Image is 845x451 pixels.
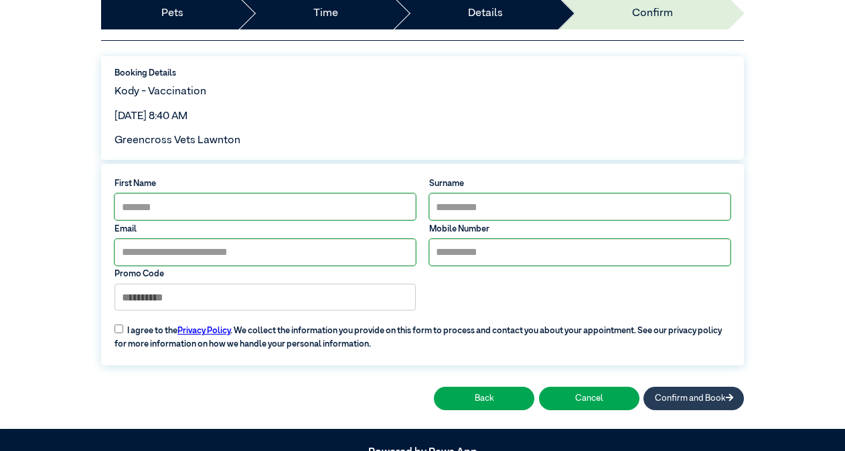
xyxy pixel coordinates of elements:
span: Kody - Vaccination [114,86,206,97]
label: Mobile Number [429,223,731,236]
label: First Name [114,177,416,190]
label: Surname [429,177,731,190]
button: Cancel [539,387,639,410]
label: Promo Code [114,268,416,280]
button: Confirm and Book [643,387,744,410]
button: Back [434,387,534,410]
span: [DATE] 8:40 AM [114,111,187,122]
label: Email [114,223,416,236]
span: Greencross Vets Lawnton [114,135,240,146]
a: Details [468,5,503,21]
label: I agree to the . We collect the information you provide on this form to process and contact you a... [108,317,737,351]
label: Booking Details [114,67,731,80]
a: Pets [161,5,183,21]
a: Time [313,5,338,21]
input: I agree to thePrivacy Policy. We collect the information you provide on this form to process and ... [114,325,123,333]
a: Privacy Policy [177,327,230,335]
